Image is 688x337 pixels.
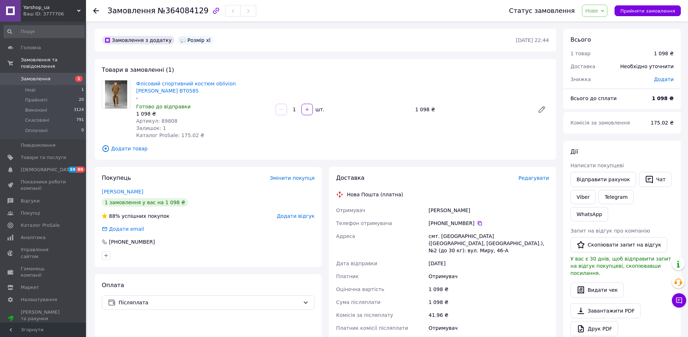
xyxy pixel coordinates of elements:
[336,207,365,213] span: Отримувач
[570,303,641,318] a: Завантажити PDF
[136,132,204,138] span: Каталог ProSale: 175.02 ₴
[570,36,591,43] span: Всього
[615,5,681,16] button: Прийняти замовлення
[570,163,624,168] span: Написати покупцеві
[427,257,550,270] div: [DATE]
[519,175,549,181] span: Редагувати
[651,120,674,126] span: 175.02 ₴
[21,198,39,204] span: Відгуки
[270,175,315,181] span: Змінити покупця
[81,127,84,134] span: 0
[107,6,156,15] span: Замовлення
[639,172,672,187] button: Чат
[21,179,66,192] span: Показники роботи компанії
[570,321,618,336] a: Друк PDF
[81,87,84,93] span: 1
[652,95,674,101] b: 1 098 ₴
[102,145,549,153] span: Додати товар
[345,191,405,198] div: Нова Пошта (платна)
[136,104,191,109] span: Готово до відправки
[105,80,127,108] img: Флісовий спортивний костюм oblivion TARANTUL кайот ВТ0585
[336,325,408,331] span: Платник комісії післяплати
[570,51,591,56] span: 1 товар
[136,118,177,124] span: Артикул: 89808
[570,190,596,204] a: Viber
[336,233,355,239] span: Адреса
[21,266,66,279] span: Гаманець компанії
[68,167,76,173] span: 59
[21,322,66,328] div: Prom топ
[102,198,188,207] div: 1 замовлення у вас на 1 098 ₴
[4,25,85,38] input: Пошук
[108,225,145,233] div: Додати email
[177,36,213,45] div: Розмір xl
[21,234,46,241] span: Аналітика
[616,58,678,74] div: Необхідно уточнити
[336,286,384,292] span: Оціночна вартість
[21,309,66,329] span: [PERSON_NAME] та рахунки
[570,64,595,69] span: Доставка
[109,213,120,219] span: 88%
[427,322,550,334] div: Отримувач
[21,154,66,161] span: Товари та послуги
[336,312,393,318] span: Комісія за післяплату
[136,110,270,117] div: 1 098 ₴
[23,11,86,17] div: Ваш ID: 3777706
[74,107,84,113] span: 3124
[21,142,56,149] span: Повідомлення
[509,7,575,14] div: Статус замовлення
[427,204,550,217] div: [PERSON_NAME]
[102,189,143,195] a: [PERSON_NAME]
[119,299,300,306] span: Післяплата
[570,76,591,82] span: Знижка
[570,172,636,187] button: Відправити рахунок
[427,270,550,283] div: Отримувач
[136,94,270,102] div: -
[336,220,392,226] span: Телефон отримувача
[21,284,39,291] span: Маркет
[21,45,41,51] span: Головна
[570,228,650,234] span: Запит на відгук про компанію
[570,95,617,101] span: Всього до сплати
[108,238,156,245] div: [PHONE_NUMBER]
[21,247,66,259] span: Управління сайтом
[570,120,630,126] span: Комісія за замовлення
[598,190,634,204] a: Telegram
[25,107,47,113] span: Виконані
[535,102,549,117] a: Редагувати
[620,8,675,14] span: Прийняти замовлення
[427,283,550,296] div: 1 098 ₴
[25,127,48,134] span: Оплачені
[427,230,550,257] div: смт. [GEOGRAPHIC_DATA] ([GEOGRAPHIC_DATA], [GEOGRAPHIC_DATA].), №2 (до 30 кг): вул. Миру, 46-А
[21,57,86,70] span: Замовлення та повідомлення
[570,148,578,155] span: Дії
[75,76,82,82] span: 1
[516,37,549,43] time: [DATE] 22:44
[102,36,175,45] div: Замовлення з додатку
[102,212,169,220] div: успішних покупок
[21,167,74,173] span: [DEMOGRAPHIC_DATA]
[136,125,166,131] span: Залишок: 1
[412,104,532,114] div: 1 098 ₴
[336,174,364,181] span: Доставка
[336,273,359,279] span: Платник
[570,256,671,276] span: У вас є 30 днів, щоб відправити запит на відгук покупцеві, скопіювавши посилання.
[672,293,686,308] button: Чат з покупцем
[654,50,674,57] div: 1 098 ₴
[21,76,51,82] span: Замовлення
[25,117,49,123] span: Скасовані
[101,225,145,233] div: Додати email
[136,81,236,94] a: Флісовий спортивний костюм oblivion [PERSON_NAME] ВТ0585
[21,296,57,303] span: Налаштування
[336,299,381,305] span: Сума післяплати
[102,66,174,73] span: Товари в замовленні (1)
[21,222,59,229] span: Каталог ProSale
[570,282,624,298] button: Видати чек
[654,76,674,82] span: Додати
[427,309,550,322] div: 41.96 ₴
[570,207,608,221] a: WhatsApp
[180,37,186,43] img: :speech_balloon:
[93,7,99,14] div: Повернутися назад
[429,220,549,227] div: [PHONE_NUMBER]
[102,282,124,289] span: Оплата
